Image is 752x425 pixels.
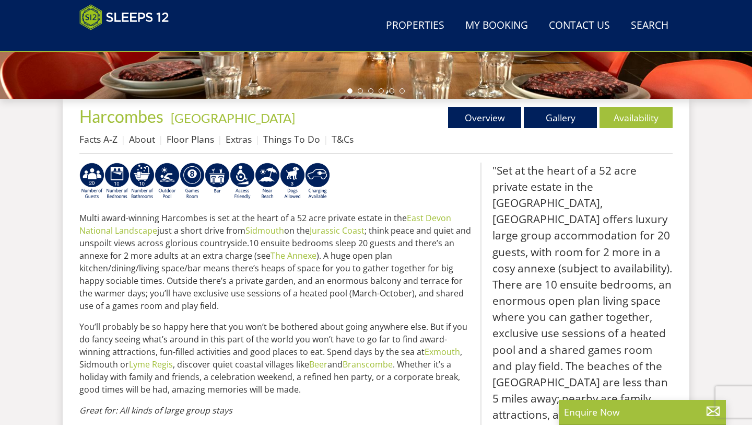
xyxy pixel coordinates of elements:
img: AD_4nXdilj3josxPtsv-zhlOqr1I2BV0d3pQOHHI6CmsayiSabnCcyi7SI1lrKO7Fvh7Ymofqcy_ocZL7V4mW2rAu6JUA8JSt... [205,163,230,200]
img: AD_4nXcnT2OPG21WxYUhsl9q61n1KejP7Pk9ESVM9x9VetD-X_UXXoxAKaMRZGYNcSGiAsmGyKm0QlThER1osyFXNLmuYOVBV... [305,163,330,200]
img: AD_4nXd-jT5hHNksAPWhJAIRxcx8XLXGdLx_6Uzm9NHovndzqQrDZpGlbnGCADDtZpqPUzV0ZgC6WJCnnG57WItrTqLb6w-_3... [280,163,305,200]
iframe: Customer reviews powered by Trustpilot [74,37,184,45]
a: Floor Plans [167,133,214,145]
a: Exmouth [425,346,460,358]
a: Gallery [524,107,597,128]
a: [GEOGRAPHIC_DATA] [171,110,295,125]
a: Lyme Regis [129,359,173,370]
a: Harcombes [79,106,167,127]
img: Sleeps 12 [79,4,169,30]
p: You’ll probably be so happy here that you won’t be bothered about going anywhere else. But if you... [79,320,472,396]
a: Overview [448,107,521,128]
a: Availability [600,107,673,128]
a: Sidmouth [245,225,284,236]
a: Things To Do [263,133,320,145]
a: Jurassic Coast [310,225,365,236]
em: Great for: All kinds of large group stays [79,405,232,416]
p: Multi award-winning Harcombes is set at the heart of a 52 acre private estate in the just a short... [79,212,472,312]
a: Facts A-Z [79,133,118,145]
a: Contact Us [545,14,614,38]
img: AD_4nXe7lJTbYb9d3pOukuYsm3GQOjQ0HANv8W51pVFfFFAC8dZrqJkVAnU455fekK_DxJuzpgZXdFqYqXRzTpVfWE95bX3Bz... [255,163,280,200]
img: AD_4nXdq1qyd_aAG-f9o-h7tEH5b_Vj-DgL4_571aVXjgPjAP8_29XpTXYUSvWc4_QS_aRpTyu-LNsXAfVbAMWibqyPtMyEi7... [79,163,104,200]
a: Branscombe [343,359,393,370]
a: East Devon National Landscape [79,212,451,236]
img: AD_4nXe3VD57-M2p5iq4fHgs6WJFzKj8B0b3RcPFe5LKK9rgeZlFmFoaMJPsJOOJzc7Q6RMFEqsjIZ5qfEJu1txG3QLmI_2ZW... [230,163,255,200]
p: Enquire Now [564,405,721,419]
a: Search [627,14,673,38]
img: AD_4nXeOeoZYYFbcIrK8VJ-Yel_F5WZAmFlCetvuwxNgd48z_c1TdkEuosSEhAngu0V0Prru5JaX1W-iip4kcDOBRFkhAt4fK... [155,163,180,200]
a: Beer [309,359,327,370]
a: Extras [226,133,252,145]
a: Properties [382,14,449,38]
a: T&Cs [332,133,354,145]
span: Harcombes [79,106,163,127]
span: - [167,110,295,125]
img: AD_4nXdrZMsjcYNLGsKuA84hRzvIbesVCpXJ0qqnwZoX5ch9Zjv73tWe4fnFRs2gJ9dSiUubhZXckSJX_mqrZBmYExREIfryF... [180,163,205,200]
a: About [129,133,155,145]
img: AD_4nXcDhDqrgtRpyQiruqvXgPYu92j0ESHk2MLPowDwdI-mDk4YnPtgFNuBgpK6b5O53UywyDo63ex_Edfay7jmsQUmpCrOR... [104,163,130,200]
img: AD_4nXe4Dxlck9zxPhtI-x2zjjmI6dntnnRZQIFlyB9HsXhA52HePt4nztsCt--h1oxwOA7-s6u8WIL3eEVkFAyWEKgs257hN... [130,163,155,200]
a: My Booking [461,14,532,38]
a: The Annexe [271,250,316,261]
